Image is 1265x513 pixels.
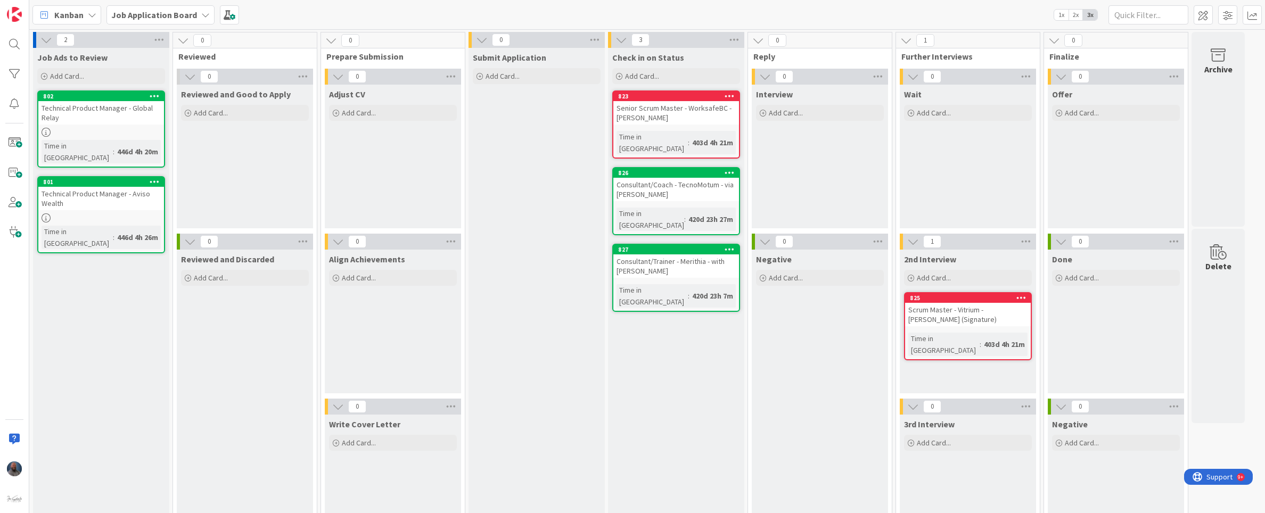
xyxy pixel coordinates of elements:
[618,169,739,177] div: 826
[114,146,161,158] div: 446d 4h 20m
[1071,235,1089,248] span: 0
[917,438,951,448] span: Add Card...
[775,70,793,83] span: 0
[1071,400,1089,413] span: 0
[7,491,22,506] img: avatar
[1052,419,1088,429] span: Negative
[613,92,739,125] div: 823Senior Scrum Master - WorksafeBC - [PERSON_NAME]
[625,71,659,81] span: Add Card...
[981,338,1028,350] div: 403d 4h 21m
[1204,63,1233,76] div: Archive
[348,400,366,413] span: 0
[341,34,359,47] span: 0
[326,51,451,62] span: Prepare Submission
[114,231,161,243] div: 446d 4h 26m
[769,273,803,283] span: Add Card...
[905,293,1031,303] div: 825
[613,178,739,201] div: Consultant/Coach - TecnoMotum - via [PERSON_NAME]
[111,10,197,20] b: Job Application Board
[923,235,941,248] span: 1
[689,290,736,302] div: 420d 23h 7m
[38,101,164,125] div: Technical Product Manager - Global Relay
[617,131,688,154] div: Time in [GEOGRAPHIC_DATA]
[329,89,365,100] span: Adjust CV
[113,146,114,158] span: :
[688,137,689,148] span: :
[1065,438,1099,448] span: Add Card...
[348,70,366,83] span: 0
[756,89,793,100] span: Interview
[342,273,376,283] span: Add Card...
[38,187,164,210] div: Technical Product Manager - Aviso Wealth
[613,168,739,178] div: 826
[904,254,956,264] span: 2nd Interview
[200,235,218,248] span: 0
[1065,273,1099,283] span: Add Card...
[37,176,165,253] a: 801Technical Product Manager - Aviso WealthTime in [GEOGRAPHIC_DATA]:446d 4h 26m
[329,419,400,429] span: Write Cover Letter
[348,235,366,248] span: 0
[194,108,228,118] span: Add Card...
[613,245,739,278] div: 827Consultant/Trainer - Merithia - with [PERSON_NAME]
[923,400,941,413] span: 0
[618,246,739,253] div: 827
[612,52,684,63] span: Check in on Status
[612,167,740,235] a: 826Consultant/Coach - TecnoMotum - via [PERSON_NAME]Time in [GEOGRAPHIC_DATA]:420d 23h 27m
[342,108,376,118] span: Add Card...
[200,70,218,83] span: 0
[43,178,164,186] div: 801
[1052,254,1072,264] span: Done
[684,213,686,225] span: :
[37,52,108,63] span: Job Ads to Review
[42,140,113,163] div: Time in [GEOGRAPHIC_DATA]
[38,92,164,125] div: 802Technical Product Manager - Global Relay
[42,226,113,249] div: Time in [GEOGRAPHIC_DATA]
[37,90,165,168] a: 802Technical Product Manager - Global RelayTime in [GEOGRAPHIC_DATA]:446d 4h 20m
[1108,5,1188,24] input: Quick Filter...
[1071,70,1089,83] span: 0
[688,290,689,302] span: :
[916,34,934,47] span: 1
[342,438,376,448] span: Add Card...
[1065,108,1099,118] span: Add Card...
[50,71,84,81] span: Add Card...
[54,9,84,21] span: Kanban
[613,254,739,278] div: Consultant/Trainer - Merithia - with [PERSON_NAME]
[54,4,59,13] div: 9+
[905,303,1031,326] div: Scrum Master - Vitrium - [PERSON_NAME] (Signature)
[613,168,739,201] div: 826Consultant/Coach - TecnoMotum - via [PERSON_NAME]
[1052,89,1072,100] span: Offer
[181,89,291,100] span: Reviewed and Good to Apply
[612,244,740,312] a: 827Consultant/Trainer - Merithia - with [PERSON_NAME]Time in [GEOGRAPHIC_DATA]:420d 23h 7m
[7,461,22,476] img: JS
[612,90,740,159] a: 823Senior Scrum Master - WorksafeBC - [PERSON_NAME]Time in [GEOGRAPHIC_DATA]:403d 4h 21m
[908,333,980,356] div: Time in [GEOGRAPHIC_DATA]
[689,137,736,148] div: 403d 4h 21m
[904,292,1032,360] a: 825Scrum Master - Vitrium - [PERSON_NAME] (Signature)Time in [GEOGRAPHIC_DATA]:403d 4h 21m
[329,254,405,264] span: Align Achievements
[492,34,510,46] span: 0
[631,34,650,46] span: 3
[617,284,688,308] div: Time in [GEOGRAPHIC_DATA]
[904,419,955,429] span: 3rd Interview
[613,92,739,101] div: 823
[753,51,878,62] span: Reply
[1069,10,1083,20] span: 2x
[618,93,739,100] div: 823
[178,51,303,62] span: Reviewed
[1049,51,1174,62] span: Finalize
[56,34,75,46] span: 2
[613,101,739,125] div: Senior Scrum Master - WorksafeBC - [PERSON_NAME]
[917,273,951,283] span: Add Card...
[473,52,546,63] span: Submit Application
[768,34,786,47] span: 0
[181,254,274,264] span: Reviewed and Discarded
[617,208,684,231] div: Time in [GEOGRAPHIC_DATA]
[904,89,922,100] span: Wait
[1054,10,1069,20] span: 1x
[905,293,1031,326] div: 825Scrum Master - Vitrium - [PERSON_NAME] (Signature)
[7,7,22,22] img: Visit kanbanzone.com
[910,294,1031,302] div: 825
[193,34,211,47] span: 0
[113,231,114,243] span: :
